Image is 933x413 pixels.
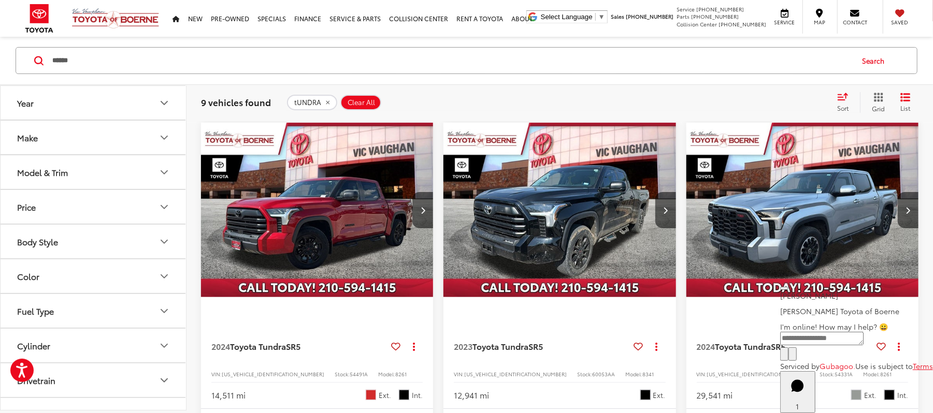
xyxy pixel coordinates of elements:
span: Toyota Tundra [230,340,286,352]
span: Sort [837,104,849,112]
span: 8261 [395,370,407,378]
div: Color [158,270,170,283]
span: Stock: [577,370,592,378]
span: SR5 [528,340,543,352]
span: ▼ [598,13,605,21]
div: Body Style [158,235,170,248]
span: SR5 [286,340,300,352]
button: Actions [648,337,666,356]
button: Select sort value [832,92,860,113]
span: Parts [677,12,690,20]
div: Drivetrain [158,374,170,387]
svg: Start Chat [784,373,811,400]
div: Fuel Type [17,306,54,316]
button: YearYear [1,86,187,120]
span: dropdown dots [655,342,657,350]
span: Saved [888,19,911,26]
a: 2023 Toyota Tundra SR52023 Toyota Tundra SR52023 Toyota Tundra SR52023 Toyota Tundra SR5 [443,123,677,297]
span: VIN: [697,370,707,378]
a: 2023Toyota TundraSR5 [454,341,629,352]
textarea: Type your message [780,332,864,345]
a: 2024 Toyota Tundra SR52024 Toyota Tundra SR52024 Toyota Tundra SR52024 Toyota Tundra SR5 [686,123,920,297]
button: Chat with SMS [780,347,788,361]
div: Price [17,202,36,212]
button: Grid View [860,92,893,113]
div: 2024 Toyota Tundra SR5 0 [200,123,434,297]
div: Price [158,201,170,213]
span: ​ [595,13,596,21]
span: [PHONE_NUMBER] [696,5,744,13]
span: [US_VEHICLE_IDENTIFICATION_NUMBER] [464,370,567,378]
span: Ext. [653,390,666,400]
span: Serviced by [780,361,820,371]
span: tUNDRA [294,98,321,107]
a: Gubagoo. [820,361,855,371]
span: Clear All [348,98,375,107]
button: Body StyleBody Style [1,225,187,258]
span: Model: [378,370,395,378]
a: 2024Toyota TundraSR5 [697,341,872,352]
span: Select Language [541,13,593,21]
p: [PERSON_NAME] Toyota of Boerne [780,306,933,316]
button: Next image [898,192,918,228]
div: Model & Trim [17,167,68,177]
button: CylinderCylinder [1,329,187,362]
p: [PERSON_NAME] [780,290,933,301]
div: Model & Trim [158,166,170,179]
div: Color [17,271,39,281]
a: 2024 Toyota Tundra SR52024 Toyota Tundra SR52024 Toyota Tundra SR52024 Toyota Tundra SR5 [200,123,434,297]
button: List View [893,92,918,113]
button: MakeMake [1,121,187,154]
span: Stock: [335,370,350,378]
div: 12,941 mi [454,389,489,401]
span: [PHONE_NUMBER] [626,12,673,20]
button: PricePrice [1,190,187,224]
a: Terms [913,361,933,371]
span: Service [773,19,796,26]
span: 60053AA [592,370,615,378]
span: Int. [412,390,423,400]
span: List [900,104,911,112]
span: VIN: [454,370,464,378]
span: Service [677,5,695,13]
span: Toyota Tundra [472,340,528,352]
span: Model: [625,370,642,378]
div: Drivetrain [17,375,55,385]
span: Supersonic Red [366,390,376,400]
span: SR5 [771,340,786,352]
div: 29,541 mi [697,389,733,401]
div: Body Style [17,237,58,246]
img: 2024 Toyota Tundra SR5 [200,123,434,298]
span: [US_VEHICLE_IDENTIFICATION_NUMBER] [222,370,324,378]
span: 9 vehicles found [201,96,271,108]
a: Select Language​ [541,13,605,21]
span: VIN: [211,370,222,378]
span: Sales [611,12,624,20]
img: 2024 Toyota Tundra SR5 [686,123,920,298]
span: [US_VEHICLE_IDENTIFICATION_NUMBER] [707,370,810,378]
span: 1 [796,401,799,411]
span: Midnight Black Metallic [640,390,651,400]
div: 2023 Toyota Tundra SR5 0 [443,123,677,297]
span: 54491A [350,370,368,378]
span: Ext. [379,390,391,400]
div: Cylinder [17,341,50,350]
a: 2024Toyota TundraSR5 [211,341,387,352]
span: Toyota Tundra [715,340,771,352]
span: Grid [872,104,885,113]
span: [PHONE_NUMBER] [691,12,739,20]
button: Send Message [788,347,797,361]
div: Year [158,97,170,109]
button: Actions [405,337,423,356]
input: Search by Make, Model, or Keyword [51,48,852,73]
button: Fuel TypeFuel Type [1,294,187,328]
span: Map [808,19,831,26]
button: Next image [412,192,433,228]
span: Use is subject to [855,361,913,371]
button: ColorColor [1,259,187,293]
span: Contact [843,19,867,26]
button: Model & TrimModel & Trim [1,155,187,189]
button: Search [852,48,899,73]
div: 14,511 mi [211,389,246,401]
button: Clear All [340,95,381,110]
